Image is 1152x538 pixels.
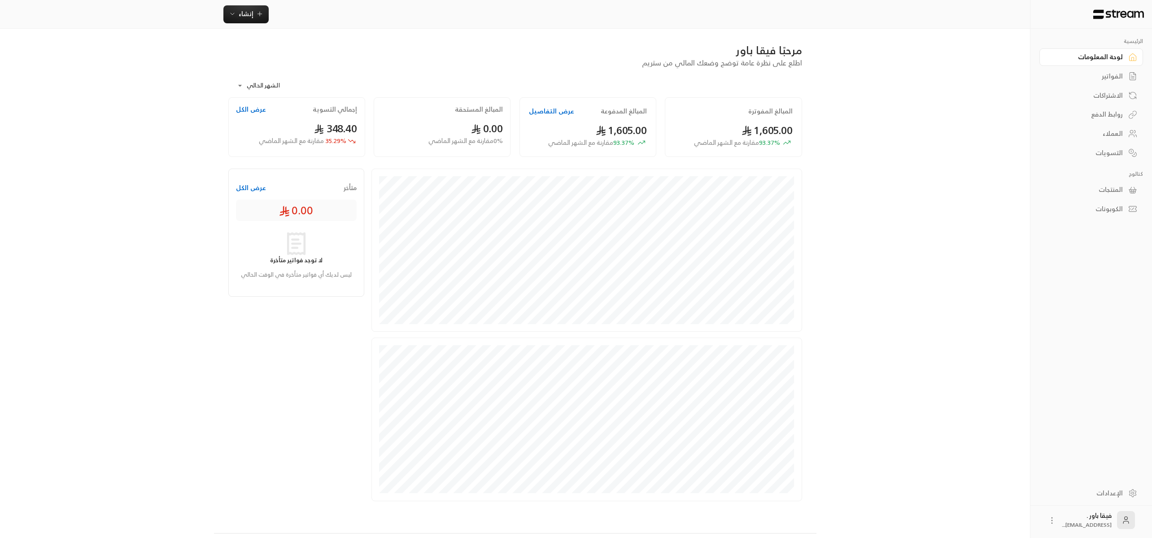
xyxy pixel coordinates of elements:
div: الكوبونات [1051,204,1123,213]
button: عرض الكل [236,105,266,114]
span: 93.37 % [548,138,634,148]
p: ليس لديك أي فواتير متأخرة في الوقت الحالي [240,270,352,279]
div: لوحة المعلومات [1051,52,1123,61]
span: 93.37 % [694,138,780,148]
div: الشهر الحالي [232,74,300,97]
span: 1,605.00 [596,121,647,139]
span: 0.00 [279,203,313,217]
span: 35.29 % [259,136,346,146]
a: لوحة المعلومات [1039,48,1143,66]
div: مرحبًا فيقا باور [228,43,802,57]
a: الاشتراكات [1039,87,1143,104]
strong: لا توجد فواتير متأخرة [270,255,323,265]
div: التسويات [1051,148,1123,157]
div: روابط الدفع [1051,110,1123,119]
div: الإعدادات [1051,489,1123,498]
a: العملاء [1039,125,1143,143]
p: الرئيسية [1039,38,1143,45]
span: مقارنة مع الشهر الماضي [548,137,613,148]
a: روابط الدفع [1039,106,1143,123]
div: الاشتراكات [1051,91,1123,100]
span: 0 % مقارنة مع الشهر الماضي [428,136,503,146]
div: فيقا باور . [1062,511,1112,529]
span: 348.40 [314,119,358,138]
div: المنتجات [1051,185,1123,194]
span: متأخر [344,183,357,192]
img: Logo [1092,9,1145,19]
span: إنشاء [239,8,253,19]
a: الفواتير [1039,68,1143,85]
div: الفواتير [1051,72,1123,81]
button: عرض الكل [236,183,266,192]
h2: المبالغ المدفوعة [601,107,647,116]
button: إنشاء [223,5,269,23]
h2: المبالغ المفوترة [748,107,793,116]
h2: إجمالي التسوية [313,105,357,114]
button: عرض التفاصيل [529,107,574,116]
span: اطلع على نظرة عامة توضح وضعك المالي من ستريم [642,56,802,69]
span: مقارنة مع الشهر الماضي [259,135,324,146]
span: 0.00 [471,119,503,138]
a: التسويات [1039,144,1143,161]
p: كتالوج [1039,170,1143,178]
span: 1,605.00 [742,121,793,139]
a: المنتجات [1039,181,1143,199]
a: الإعدادات [1039,484,1143,502]
div: العملاء [1051,129,1123,138]
a: الكوبونات [1039,200,1143,218]
span: [EMAIL_ADDRESS].... [1062,520,1112,529]
h2: المبالغ المستحقة [455,105,503,114]
span: مقارنة مع الشهر الماضي [694,137,759,148]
